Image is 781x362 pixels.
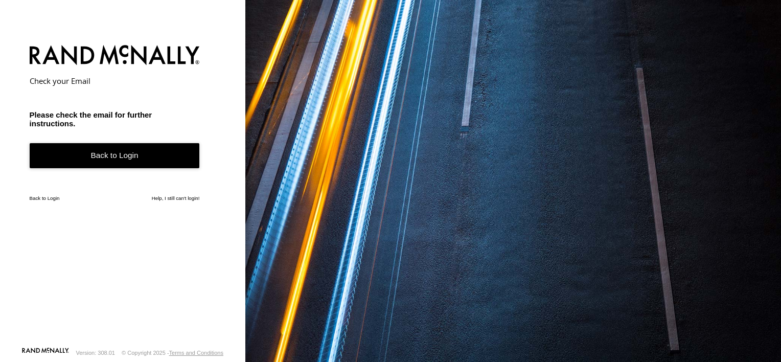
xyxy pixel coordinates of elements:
[30,76,200,86] h2: Check your Email
[30,143,200,168] a: Back to Login
[169,350,223,356] a: Terms and Conditions
[22,348,69,358] a: Visit our Website
[30,195,60,201] a: Back to Login
[76,350,115,356] div: Version: 308.01
[152,195,200,201] a: Help, I still can't login!
[30,43,200,69] img: Rand McNally
[122,350,223,356] div: © Copyright 2025 -
[30,110,200,128] h3: Please check the email for further instructions.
